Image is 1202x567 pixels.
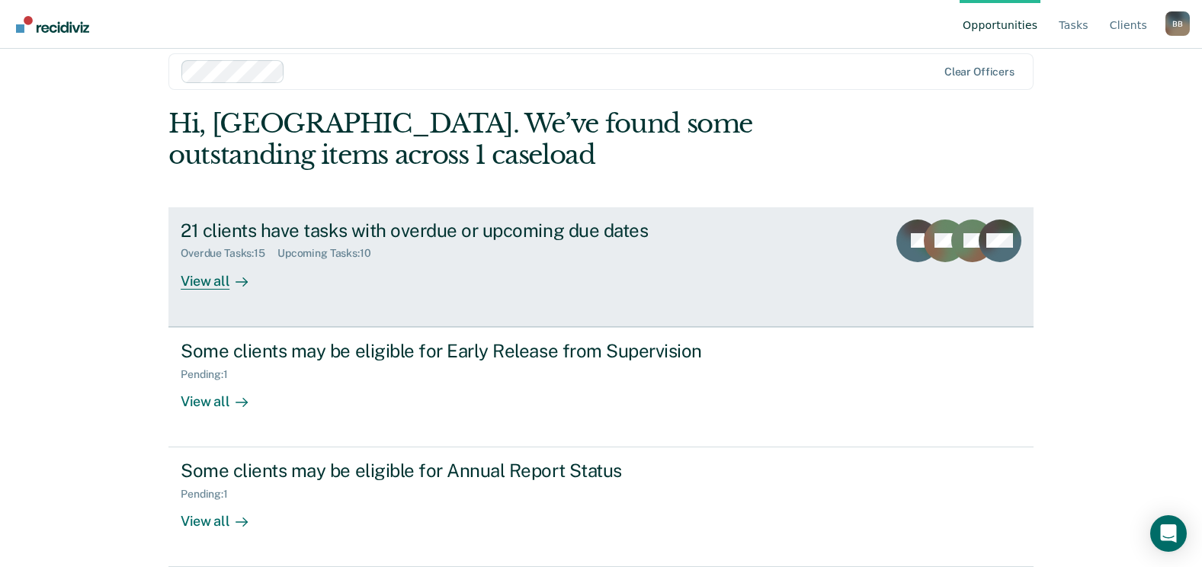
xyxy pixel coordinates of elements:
[181,219,716,242] div: 21 clients have tasks with overdue or upcoming due dates
[181,260,266,290] div: View all
[181,488,240,501] div: Pending : 1
[181,501,266,530] div: View all
[181,247,277,260] div: Overdue Tasks : 15
[181,340,716,362] div: Some clients may be eligible for Early Release from Supervision
[181,460,716,482] div: Some clients may be eligible for Annual Report Status
[16,16,89,33] img: Recidiviz
[277,247,383,260] div: Upcoming Tasks : 10
[181,380,266,410] div: View all
[944,66,1014,78] div: Clear officers
[168,327,1034,447] a: Some clients may be eligible for Early Release from SupervisionPending:1View all
[181,368,240,381] div: Pending : 1
[1150,515,1187,552] div: Open Intercom Messenger
[1165,11,1190,36] button: Profile dropdown button
[1165,11,1190,36] div: B B
[168,207,1034,327] a: 21 clients have tasks with overdue or upcoming due datesOverdue Tasks:15Upcoming Tasks:10View all
[168,108,861,171] div: Hi, [GEOGRAPHIC_DATA]. We’ve found some outstanding items across 1 caseload
[168,447,1034,567] a: Some clients may be eligible for Annual Report StatusPending:1View all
